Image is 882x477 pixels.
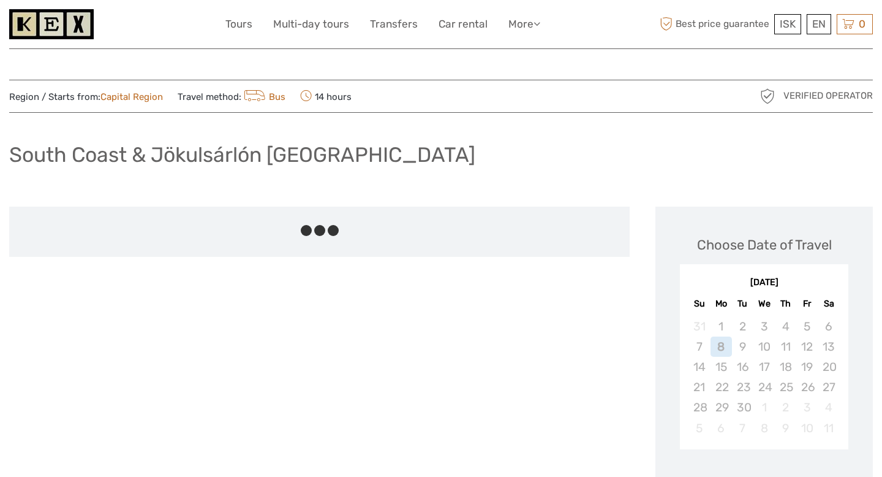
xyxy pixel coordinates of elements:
div: Not available Tuesday, September 16th, 2025 [732,357,753,377]
div: Not available Sunday, September 7th, 2025 [688,337,710,357]
div: Fr [796,296,818,312]
div: Not available Thursday, September 18th, 2025 [775,357,796,377]
span: Travel method: [178,88,285,105]
span: Region / Starts from: [9,91,163,104]
span: ISK [780,18,796,30]
div: Not available Wednesday, September 3rd, 2025 [753,316,775,337]
div: Not available Monday, September 15th, 2025 [710,357,732,377]
div: Not available Friday, September 26th, 2025 [796,377,818,397]
div: Not available Monday, September 1st, 2025 [710,316,732,337]
div: Not available Sunday, August 31st, 2025 [688,316,710,337]
div: Not available Monday, October 6th, 2025 [710,418,732,438]
div: Not available Saturday, September 6th, 2025 [818,316,839,337]
a: Multi-day tours [273,15,349,33]
div: Not available Thursday, September 11th, 2025 [775,337,796,357]
div: EN [807,14,831,34]
div: Tu [732,296,753,312]
a: Bus [241,91,285,102]
div: Th [775,296,796,312]
div: Not available Tuesday, September 9th, 2025 [732,337,753,357]
div: Not available Wednesday, September 24th, 2025 [753,377,775,397]
div: Mo [710,296,732,312]
div: Not available Monday, September 29th, 2025 [710,397,732,418]
span: Best price guarantee [657,14,772,34]
div: Not available Sunday, September 28th, 2025 [688,397,710,418]
div: Not available Tuesday, September 23rd, 2025 [732,377,753,397]
div: Not available Saturday, October 4th, 2025 [818,397,839,418]
div: Not available Tuesday, October 7th, 2025 [732,418,753,438]
a: Tours [225,15,252,33]
div: Not available Saturday, September 27th, 2025 [818,377,839,397]
a: Car rental [439,15,488,33]
div: Not available Thursday, September 25th, 2025 [775,377,796,397]
div: Not available Sunday, September 14th, 2025 [688,357,710,377]
span: 0 [857,18,867,30]
div: Not available Monday, September 22nd, 2025 [710,377,732,397]
div: Not available Friday, September 5th, 2025 [796,316,818,337]
h1: South Coast & Jökulsárlón [GEOGRAPHIC_DATA] [9,142,475,167]
div: Not available Tuesday, September 30th, 2025 [732,397,753,418]
div: Not available Thursday, October 2nd, 2025 [775,397,796,418]
div: Not available Friday, September 12th, 2025 [796,337,818,357]
div: Not available Saturday, September 20th, 2025 [818,357,839,377]
div: Not available Sunday, October 5th, 2025 [688,418,710,438]
div: Not available Wednesday, October 8th, 2025 [753,418,775,438]
div: Not available Saturday, October 11th, 2025 [818,418,839,438]
div: Not available Saturday, September 13th, 2025 [818,337,839,357]
a: Capital Region [100,91,163,102]
div: Not available Friday, October 10th, 2025 [796,418,818,438]
div: Not available Wednesday, September 10th, 2025 [753,337,775,357]
div: Not available Friday, October 3rd, 2025 [796,397,818,418]
div: Not available Monday, September 8th, 2025 [710,337,732,357]
a: More [508,15,540,33]
div: We [753,296,775,312]
span: Verified Operator [783,90,873,102]
div: [DATE] [680,277,848,289]
div: Not available Friday, September 19th, 2025 [796,357,818,377]
div: Not available Tuesday, September 2nd, 2025 [732,316,753,337]
div: Not available Thursday, September 4th, 2025 [775,316,796,337]
div: Sa [818,296,839,312]
img: verified_operator_grey_128.png [758,86,777,106]
div: Choose Date of Travel [697,235,832,254]
div: Su [688,296,710,312]
span: 14 hours [300,88,352,105]
img: 1261-44dab5bb-39f8-40da-b0c2-4d9fce00897c_logo_small.jpg [9,9,94,39]
div: Not available Wednesday, October 1st, 2025 [753,397,775,418]
div: Not available Thursday, October 9th, 2025 [775,418,796,438]
a: Transfers [370,15,418,33]
div: month 2025-09 [684,316,844,438]
div: Not available Sunday, September 21st, 2025 [688,377,710,397]
div: Not available Wednesday, September 17th, 2025 [753,357,775,377]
